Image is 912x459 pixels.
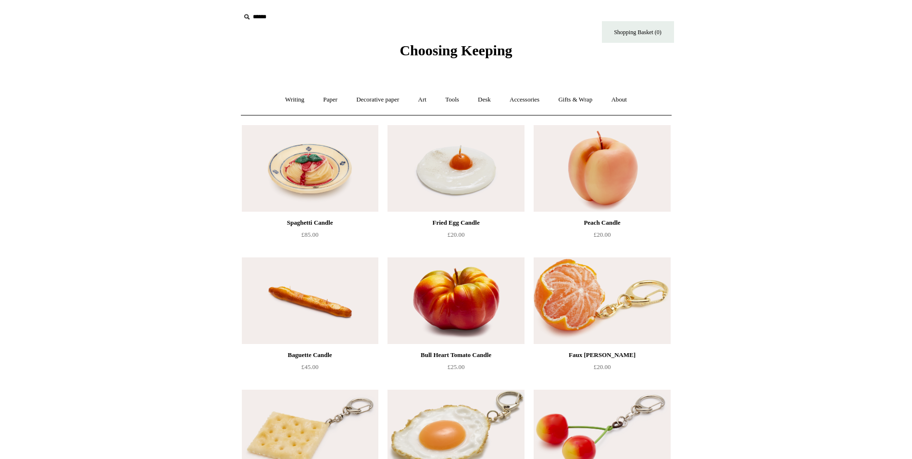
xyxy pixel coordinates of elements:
[594,363,611,370] span: £20.00
[534,257,670,344] img: Faux Clementine Keyring
[276,87,313,113] a: Writing
[242,125,378,212] a: Spaghetti Candle Spaghetti Candle
[536,349,668,361] div: Faux [PERSON_NAME]
[400,42,512,58] span: Choosing Keeping
[390,349,522,361] div: Bull Heart Tomato Candle
[602,21,674,43] a: Shopping Basket (0)
[242,125,378,212] img: Spaghetti Candle
[387,257,524,344] img: Bull Heart Tomato Candle
[534,257,670,344] a: Faux Clementine Keyring Faux Clementine Keyring
[244,349,376,361] div: Baguette Candle
[242,257,378,344] a: Baguette Candle Baguette Candle
[244,217,376,229] div: Spaghetti Candle
[387,125,524,212] img: Fried Egg Candle
[534,349,670,389] a: Faux [PERSON_NAME] £20.00
[387,217,524,256] a: Fried Egg Candle £20.00
[390,217,522,229] div: Fried Egg Candle
[242,217,378,256] a: Spaghetti Candle £85.00
[348,87,408,113] a: Decorative paper
[410,87,435,113] a: Art
[550,87,601,113] a: Gifts & Wrap
[501,87,548,113] a: Accessories
[602,87,636,113] a: About
[314,87,346,113] a: Paper
[387,257,524,344] a: Bull Heart Tomato Candle Bull Heart Tomato Candle
[534,125,670,212] img: Peach Candle
[387,125,524,212] a: Fried Egg Candle Fried Egg Candle
[448,231,465,238] span: £20.00
[437,87,468,113] a: Tools
[242,257,378,344] img: Baguette Candle
[242,349,378,389] a: Baguette Candle £45.00
[448,363,465,370] span: £25.00
[400,50,512,57] a: Choosing Keeping
[301,231,319,238] span: £85.00
[469,87,500,113] a: Desk
[534,125,670,212] a: Peach Candle Peach Candle
[594,231,611,238] span: £20.00
[536,217,668,229] div: Peach Candle
[301,363,319,370] span: £45.00
[534,217,670,256] a: Peach Candle £20.00
[387,349,524,389] a: Bull Heart Tomato Candle £25.00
